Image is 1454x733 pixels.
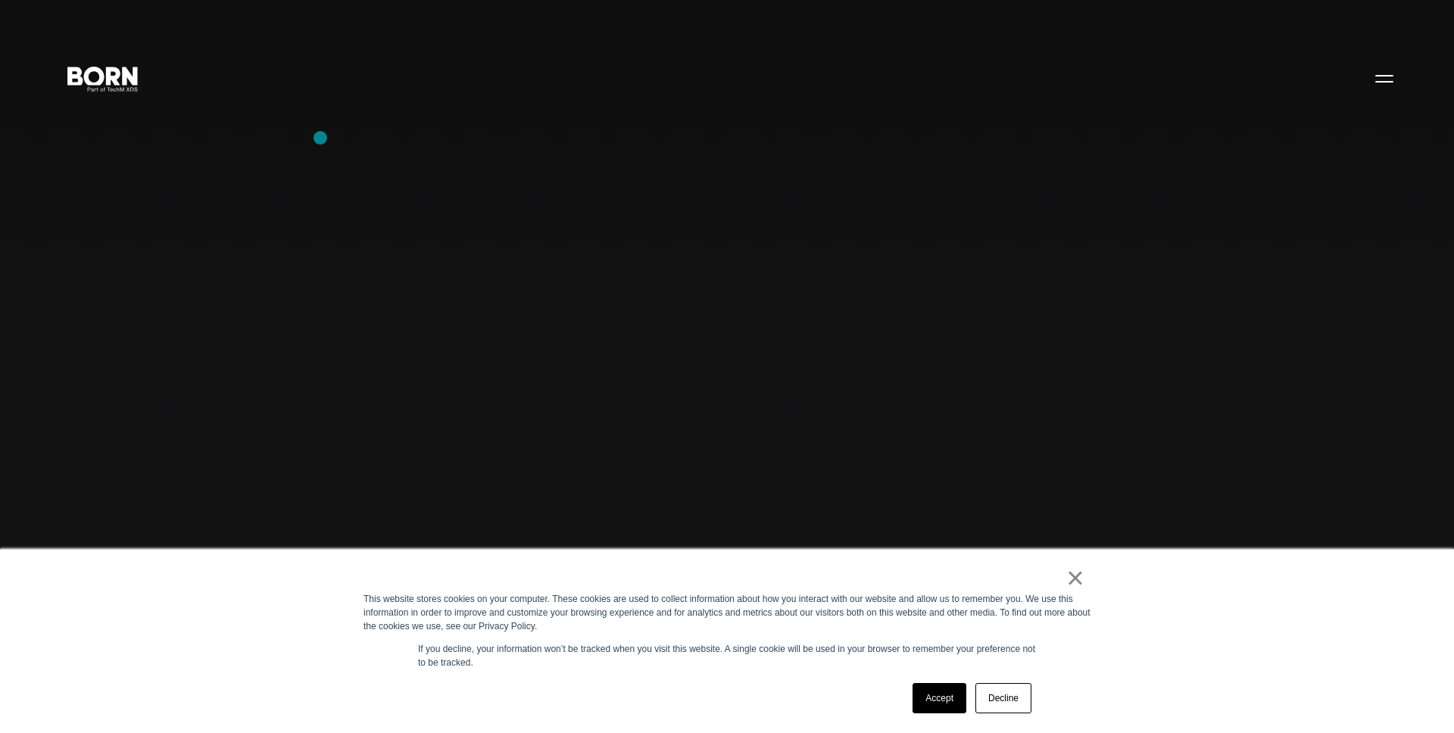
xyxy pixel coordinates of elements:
[363,592,1090,633] div: This website stores cookies on your computer. These cookies are used to collect information about...
[1066,571,1084,585] a: ×
[913,683,966,713] a: Accept
[1366,62,1403,94] button: Open
[418,642,1036,669] p: If you decline, your information won’t be tracked when you visit this website. A single cookie wi...
[975,683,1031,713] a: Decline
